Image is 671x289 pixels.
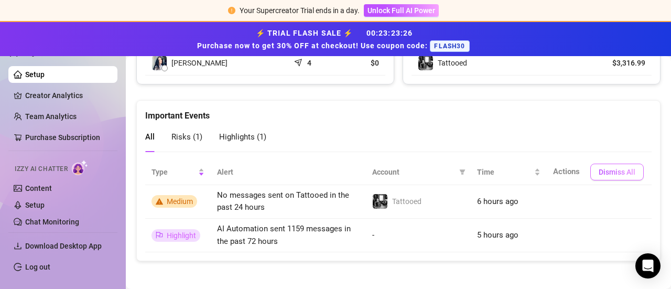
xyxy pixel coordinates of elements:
[372,230,374,240] span: -
[25,70,45,79] a: Setup
[373,194,387,209] img: Tattooed
[156,198,163,205] span: warning
[457,164,468,180] span: filter
[471,159,547,185] th: Time
[307,58,311,68] article: 4
[25,263,50,271] a: Log out
[477,197,518,206] span: 6 hours ago
[211,159,366,185] th: Alert
[477,230,518,240] span: 5 hours ago
[25,129,109,146] a: Purchase Subscription
[392,197,421,206] span: Tattooed
[15,164,68,174] span: Izzy AI Chatter
[418,56,433,70] img: Tattooed
[599,168,635,176] span: Dismiss All
[25,218,79,226] a: Chat Monitoring
[25,112,77,121] a: Team Analytics
[635,253,661,279] div: Open Intercom Messenger
[217,224,351,246] span: AI Automation sent 1159 messages in the past 72 hours
[197,29,473,50] strong: ⚡ TRIAL FLASH SALE ⚡
[598,58,645,68] article: $3,316.99
[14,242,22,250] span: download
[240,6,360,15] span: Your Supercreator Trial ends in a day.
[590,164,644,180] button: Dismiss All
[366,29,413,37] span: 00 : 23 : 23 : 26
[343,58,379,68] article: $0
[25,201,45,209] a: Setup
[152,56,167,70] img: Shayla Spray
[294,56,305,67] span: send
[25,87,109,104] a: Creator Analytics
[25,242,102,250] span: Download Desktop App
[219,132,266,142] span: Highlights ( 1 )
[167,231,196,240] span: Highlight
[197,41,430,50] strong: Purchase now to get 30% OFF at checkout! Use coupon code:
[171,57,228,69] span: [PERSON_NAME]
[167,197,193,206] span: Medium
[364,6,439,15] a: Unlock Full AI Power
[438,59,467,67] span: Tattooed
[145,132,155,142] span: All
[364,4,439,17] button: Unlock Full AI Power
[171,132,202,142] span: Risks ( 1 )
[151,166,196,178] span: Type
[145,101,652,122] div: Important Events
[459,169,466,175] span: filter
[553,167,580,176] span: Actions
[477,166,532,178] span: Time
[145,159,211,185] th: Type
[217,190,349,212] span: No messages sent on Tattooed in the past 24 hours
[156,231,163,239] span: flag
[72,160,88,175] img: AI Chatter
[430,40,469,52] span: FLASH30
[228,7,235,14] span: exclamation-circle
[372,166,455,178] span: Account
[25,184,52,192] a: Content
[367,6,435,15] span: Unlock Full AI Power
